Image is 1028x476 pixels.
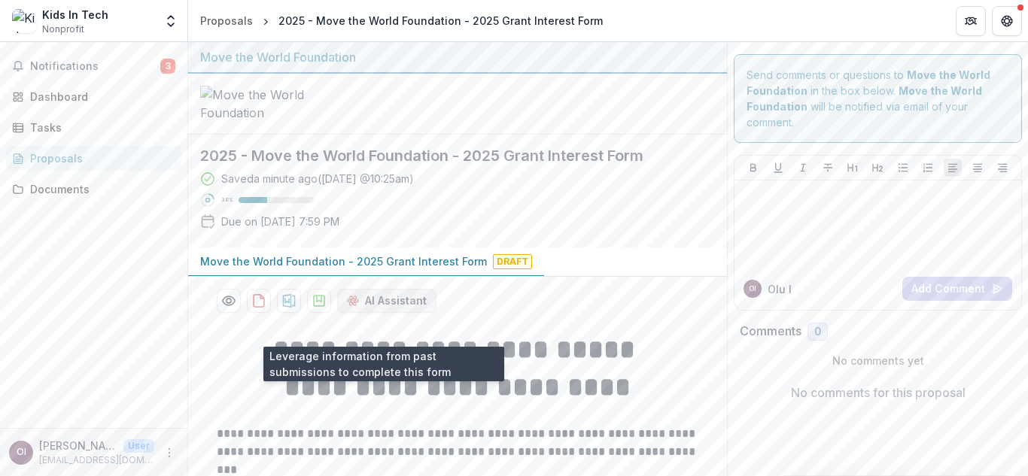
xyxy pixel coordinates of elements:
button: Align Center [969,159,987,177]
button: More [160,444,178,462]
button: Underline [769,159,787,177]
p: Due on [DATE] 7:59 PM [221,214,339,229]
button: Align Left [944,159,962,177]
p: No comments yet [740,353,1016,368]
a: Tasks [6,115,181,140]
p: No comments for this proposal [791,384,966,402]
button: download-proposal [247,289,271,313]
p: [PERSON_NAME] [39,438,117,453]
p: Move the World Foundation - 2025 Grant Interest Form [200,253,487,269]
button: Get Help [992,6,1022,36]
h2: 2025 - Move the World Foundation - 2025 Grant Interest Form [200,147,691,165]
button: Bullet List [894,159,912,177]
img: Move the World Foundation [200,86,351,122]
button: Add Comment [902,277,1012,301]
div: Send comments or questions to in the box below. will be notified via email of your comment. [734,54,1022,143]
button: Ordered List [919,159,937,177]
img: Kids In Tech [12,9,36,33]
button: Bold [744,159,762,177]
span: Notifications [30,60,160,73]
span: Draft [493,254,532,269]
button: Italicize [794,159,812,177]
div: Olu Ibrahim [749,285,756,293]
div: Move the World Foundation [200,48,715,66]
span: 0 [814,326,821,338]
button: download-proposal [277,289,301,313]
p: [EMAIL_ADDRESS][DOMAIN_NAME] [39,453,154,467]
button: Preview 11ea9217-9ca1-41f5-9186-7bddd7b4b56b-0.pdf [217,289,241,313]
button: Strike [819,159,837,177]
p: Olu I [768,281,792,297]
div: Tasks [30,120,169,135]
a: Documents [6,177,181,202]
p: 38 % [221,195,233,205]
div: Documents [30,181,169,197]
button: Heading 2 [868,159,887,177]
a: Dashboard [6,84,181,109]
button: Heading 1 [844,159,862,177]
button: Partners [956,6,986,36]
button: AI Assistant [337,289,436,313]
div: 2025 - Move the World Foundation - 2025 Grant Interest Form [278,13,603,29]
div: Olu Ibrahim [17,447,26,457]
div: Proposals [30,150,169,166]
a: Proposals [194,10,259,32]
div: Proposals [200,13,253,29]
button: Notifications3 [6,54,181,78]
div: Saved a minute ago ( [DATE] @ 10:25am ) [221,171,414,186]
h2: Comments [740,324,801,338]
nav: breadcrumb [194,10,609,32]
a: Proposals [6,146,181,171]
div: Dashboard [30,89,169,105]
button: download-proposal [307,289,331,313]
button: Open entity switcher [160,6,181,36]
span: Nonprofit [42,23,84,36]
span: 3 [160,59,175,74]
p: User [123,439,154,453]
button: Align Right [993,159,1011,177]
div: Kids In Tech [42,7,108,23]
